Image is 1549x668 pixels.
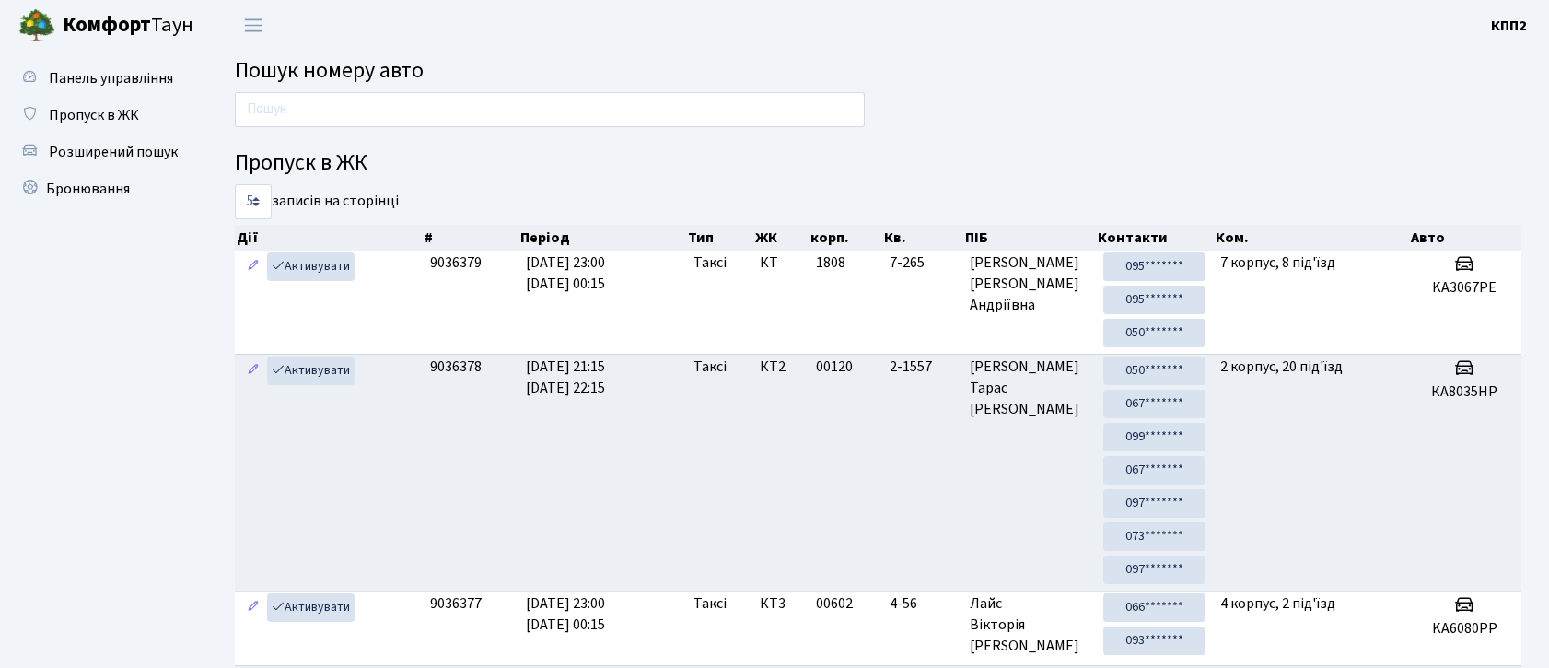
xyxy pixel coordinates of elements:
[1415,383,1514,401] h5: КА8035НР
[267,593,355,622] a: Активувати
[1220,593,1335,614] span: 4 корпус, 2 під'їзд
[235,184,272,219] select: записів на сторінці
[760,593,800,615] span: КТ3
[9,60,193,97] a: Панель управління
[63,10,193,41] span: Таун
[760,357,800,378] span: КТ2
[18,7,55,44] img: logo.png
[760,252,800,274] span: КТ
[49,68,173,88] span: Панель управління
[882,225,963,251] th: Кв.
[1409,225,1522,251] th: Авто
[430,593,482,614] span: 9036377
[970,252,1088,316] span: [PERSON_NAME] [PERSON_NAME] Андріївна
[816,357,853,377] span: 00120
[1096,225,1214,251] th: Контакти
[890,357,955,378] span: 2-1557
[242,252,264,281] a: Редагувати
[430,252,482,273] span: 9036379
[9,170,193,207] a: Бронювання
[693,252,727,274] span: Таксі
[63,10,151,40] b: Комфорт
[1220,252,1335,273] span: 7 корпус, 8 під'їзд
[423,225,518,251] th: #
[230,10,276,41] button: Переключити навігацію
[235,92,865,127] input: Пошук
[890,252,955,274] span: 7-265
[235,225,423,251] th: Дії
[49,105,139,125] span: Пропуск в ЖК
[518,225,686,251] th: Період
[686,225,753,251] th: Тип
[235,54,424,87] span: Пошук номеру авто
[242,357,264,385] a: Редагувати
[809,225,882,251] th: корп.
[1415,279,1514,297] h5: KA3067PE
[430,357,482,377] span: 9036378
[816,593,853,614] span: 00602
[1491,15,1527,37] a: КПП2
[970,357,1088,420] span: [PERSON_NAME] Тарас [PERSON_NAME]
[1415,620,1514,638] h5: KA6080PP
[1491,16,1527,36] b: КПП2
[526,593,605,635] span: [DATE] 23:00 [DATE] 00:15
[963,225,1096,251] th: ПІБ
[526,357,605,398] span: [DATE] 21:15 [DATE] 22:15
[235,184,399,219] label: записів на сторінці
[693,593,727,615] span: Таксі
[1214,225,1409,251] th: Ком.
[267,357,355,385] a: Активувати
[753,225,809,251] th: ЖК
[890,593,955,615] span: 4-56
[693,357,727,378] span: Таксі
[267,252,355,281] a: Активувати
[235,150,1521,177] h4: Пропуск в ЖК
[49,142,178,162] span: Розширений пошук
[9,134,193,170] a: Розширений пошук
[9,97,193,134] a: Пропуск в ЖК
[46,179,130,199] span: Бронювання
[242,593,264,622] a: Редагувати
[526,252,605,294] span: [DATE] 23:00 [DATE] 00:15
[970,593,1088,657] span: Лайс Вікторія [PERSON_NAME]
[1220,357,1343,377] span: 2 корпус, 20 під'їзд
[816,252,845,273] span: 1808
